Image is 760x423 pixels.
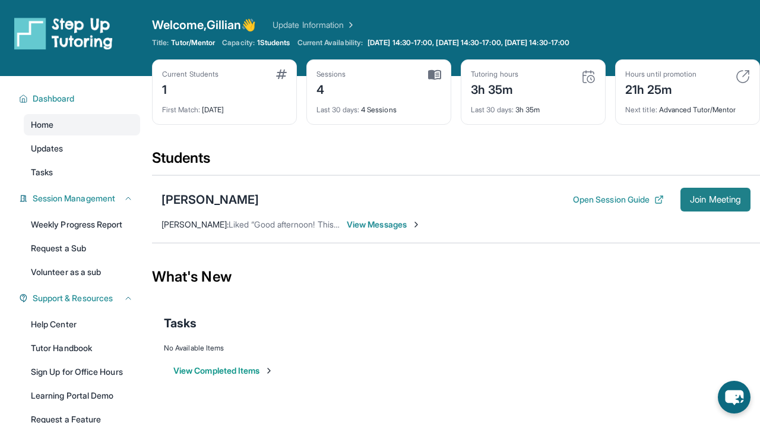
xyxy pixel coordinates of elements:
div: Tutoring hours [471,70,518,79]
span: Current Availability: [297,38,363,48]
span: Welcome, Gillian 👋 [152,17,256,33]
img: Chevron Right [344,19,356,31]
div: 3h 35m [471,79,518,98]
img: card [276,70,287,79]
span: Support & Resources [33,292,113,304]
a: Weekly Progress Report [24,214,140,235]
div: Hours until promotion [625,70,696,79]
span: [PERSON_NAME] : [161,219,229,229]
div: Sessions [316,70,346,79]
span: Tutor/Mentor [171,38,215,48]
a: Help Center [24,314,140,335]
img: logo [14,17,113,50]
div: 21h 25m [625,79,696,98]
a: Home [24,114,140,135]
span: View Messages [347,219,421,231]
img: Chevron-Right [411,220,421,229]
span: Dashboard [33,93,75,105]
span: Next title : [625,105,657,114]
span: Updates [31,143,64,154]
span: Title: [152,38,169,48]
div: Advanced Tutor/Mentor [625,98,750,115]
button: View Completed Items [173,365,274,377]
span: 1 Students [257,38,290,48]
span: Last 30 days : [316,105,359,114]
div: [DATE] [162,98,287,115]
a: Learning Portal Demo [24,385,140,406]
img: card [428,70,441,80]
span: Liked “Good afternoon! This is just a friendly reminder of our tutoring session at 3:30 p.m. PST ... [229,219,616,229]
a: Tasks [24,162,140,183]
span: First Match : [162,105,200,114]
a: Update Information [273,19,356,31]
div: Students [152,149,760,175]
span: Home [31,119,53,131]
button: Open Session Guide [573,194,664,206]
button: Support & Resources [28,292,133,304]
span: Last 30 days : [471,105,514,114]
div: 4 [316,79,346,98]
a: Updates [24,138,140,159]
span: [DATE] 14:30-17:00, [DATE] 14:30-17:00, [DATE] 14:30-17:00 [368,38,569,48]
span: Tasks [164,315,197,332]
a: Volunteer as a sub [24,261,140,283]
a: Tutor Handbook [24,337,140,359]
span: Tasks [31,166,53,178]
span: Session Management [33,192,115,204]
div: 3h 35m [471,98,596,115]
button: chat-button [718,381,750,413]
div: Current Students [162,70,218,79]
div: What's New [152,251,760,303]
button: Dashboard [28,93,133,105]
a: [DATE] 14:30-17:00, [DATE] 14:30-17:00, [DATE] 14:30-17:00 [365,38,572,48]
img: card [736,70,750,84]
span: Capacity: [222,38,255,48]
div: No Available Items [164,343,748,353]
div: [PERSON_NAME] [161,191,259,208]
img: card [581,70,596,84]
a: Request a Sub [24,238,140,259]
div: 4 Sessions [316,98,441,115]
span: Join Meeting [690,196,741,203]
button: Session Management [28,192,133,204]
button: Join Meeting [680,188,750,211]
a: Sign Up for Office Hours [24,361,140,383]
div: 1 [162,79,218,98]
